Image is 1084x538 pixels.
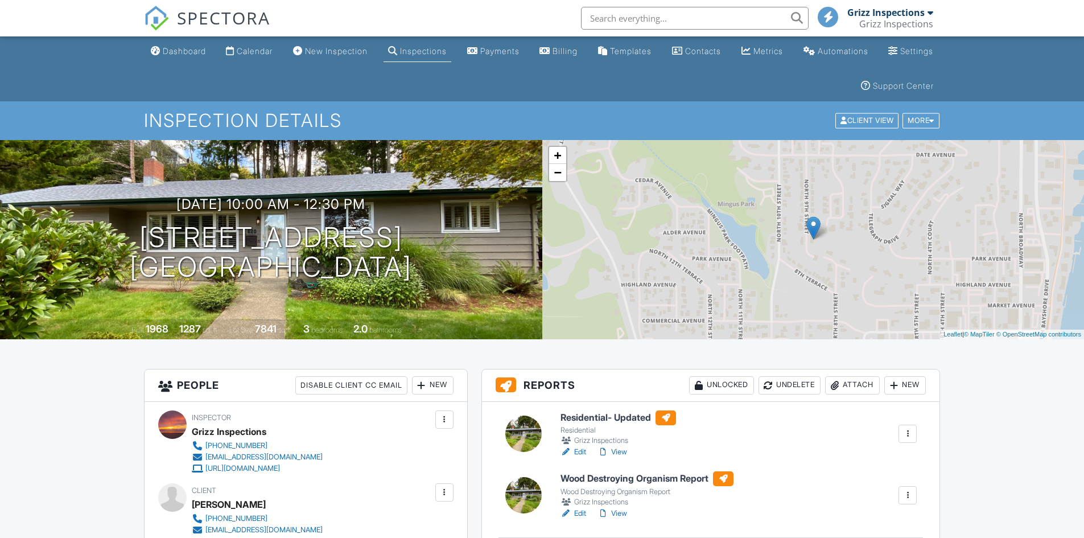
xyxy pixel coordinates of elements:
[130,223,412,283] h1: [STREET_ADDRESS] [GEOGRAPHIC_DATA]
[205,464,280,473] div: [URL][DOMAIN_NAME]
[943,331,962,338] a: Leaflet
[593,41,656,62] a: Templates
[353,323,368,335] div: 2.0
[192,451,323,463] a: [EMAIL_ADDRESS][DOMAIN_NAME]
[667,41,726,62] a: Contacts
[597,508,627,519] a: View
[221,41,277,62] a: Calendar
[205,441,267,450] div: [PHONE_NUMBER]
[146,323,168,335] div: 1968
[177,6,270,30] span: SPECTORA
[295,376,407,395] div: Disable Client CC Email
[144,6,169,31] img: The Best Home Inspection Software - Spectora
[192,463,323,474] a: [URL][DOMAIN_NAME]
[884,41,938,62] a: Settings
[255,323,277,335] div: 7841
[759,376,821,395] div: Undelete
[549,147,566,164] a: Zoom in
[560,426,676,435] div: Residential
[203,326,219,334] span: sq. ft.
[311,326,343,334] span: bedrooms
[834,116,901,124] a: Client View
[560,471,733,486] h6: Wood Destroying Organism Report
[753,46,783,56] div: Metrics
[303,323,310,335] div: 3
[964,331,995,338] a: © MapTiler
[560,410,676,425] h6: Residential- Updated
[463,41,524,62] a: Payments
[737,41,788,62] a: Metrics
[560,487,733,496] div: Wood Destroying Organism Report
[144,110,941,130] h1: Inspection Details
[384,41,451,62] a: Inspections
[553,46,578,56] div: Billing
[818,46,868,56] div: Automations
[856,76,938,97] a: Support Center
[205,514,267,523] div: [PHONE_NUMBER]
[996,331,1081,338] a: © OpenStreetMap contributors
[192,413,231,422] span: Inspector
[192,524,323,536] a: [EMAIL_ADDRESS][DOMAIN_NAME]
[799,41,873,62] a: Automations (Basic)
[560,496,733,508] div: Grizz Inspections
[560,471,733,508] a: Wood Destroying Organism Report Wood Destroying Organism Report Grizz Inspections
[145,369,467,402] h3: People
[610,46,652,56] div: Templates
[400,46,447,56] div: Inspections
[192,486,216,495] span: Client
[560,508,586,519] a: Edit
[884,376,926,395] div: New
[480,46,520,56] div: Payments
[689,376,754,395] div: Unlocked
[859,18,933,30] div: Grizz Inspections
[176,196,365,212] h3: [DATE] 10:00 am - 12:30 pm
[369,326,402,334] span: bathrooms
[205,525,323,535] div: [EMAIL_ADDRESS][DOMAIN_NAME]
[192,513,323,524] a: [PHONE_NUMBER]
[560,410,676,447] a: Residential- Updated Residential Grizz Inspections
[192,496,266,513] div: [PERSON_NAME]
[192,440,323,451] a: [PHONE_NUMBER]
[825,376,880,395] div: Attach
[163,46,206,56] div: Dashboard
[549,164,566,181] a: Zoom out
[192,423,266,440] div: Grizz Inspections
[902,113,939,129] div: More
[412,376,454,395] div: New
[900,46,933,56] div: Settings
[581,7,809,30] input: Search everything...
[535,41,582,62] a: Billing
[482,369,940,402] h3: Reports
[873,81,934,91] div: Support Center
[560,446,586,458] a: Edit
[144,15,270,39] a: SPECTORA
[146,41,211,62] a: Dashboard
[288,41,372,62] a: New Inspection
[685,46,721,56] div: Contacts
[179,323,201,335] div: 1287
[205,453,323,462] div: [EMAIL_ADDRESS][DOMAIN_NAME]
[560,435,676,446] div: Grizz Inspections
[835,113,898,129] div: Client View
[305,46,368,56] div: New Inspection
[941,330,1084,339] div: |
[237,46,273,56] div: Calendar
[278,326,292,334] span: sq.ft.
[847,7,925,18] div: Grizz Inspections
[131,326,144,334] span: Built
[229,326,253,334] span: Lot Size
[597,446,627,458] a: View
